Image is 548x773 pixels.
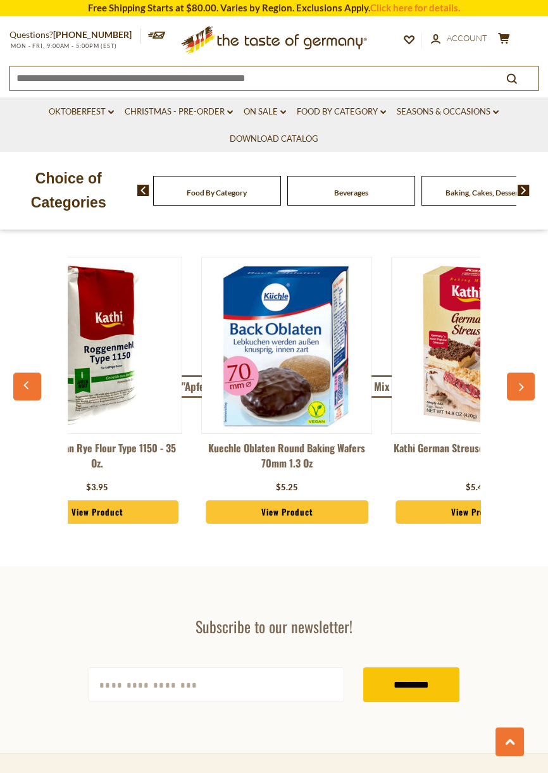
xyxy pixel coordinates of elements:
a: On Sale [244,105,286,119]
h3: Subscribe to our newsletter! [89,617,459,636]
a: Kuechle Oblaten Round Baking Wafers 70mm 1.3 oz [201,440,372,478]
a: View Product [206,500,368,524]
a: Account [431,32,487,46]
a: [PHONE_NUMBER] [53,29,132,40]
a: Food By Category [297,105,386,119]
a: Click here for details. [370,2,460,13]
div: $5.45 [466,481,488,494]
a: Baking, Cakes, Desserts [445,188,525,197]
span: Account [447,33,487,43]
a: Download Catalog [230,132,318,146]
a: Christmas - PRE-ORDER [125,105,233,119]
a: Beverages [334,188,368,197]
img: Kathi German Rye Flour Type 1150 - 35 oz. [12,261,182,430]
p: Questions? [9,27,141,43]
a: Kathi German Rye Flour Type 1150 - 35 oz. [11,440,182,478]
span: MON - FRI, 9:00AM - 5:00PM (EST) [9,42,117,49]
img: previous arrow [137,185,149,196]
a: View Product [16,500,178,524]
div: $3.95 [86,481,108,494]
img: Kuechle Oblaten Round Baking Wafers 70mm 1.3 oz [202,261,371,430]
img: next arrow [518,185,530,196]
div: $5.25 [276,481,298,494]
a: Food By Category [187,188,247,197]
a: Oktoberfest [49,105,114,119]
a: Seasons & Occasions [397,105,499,119]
